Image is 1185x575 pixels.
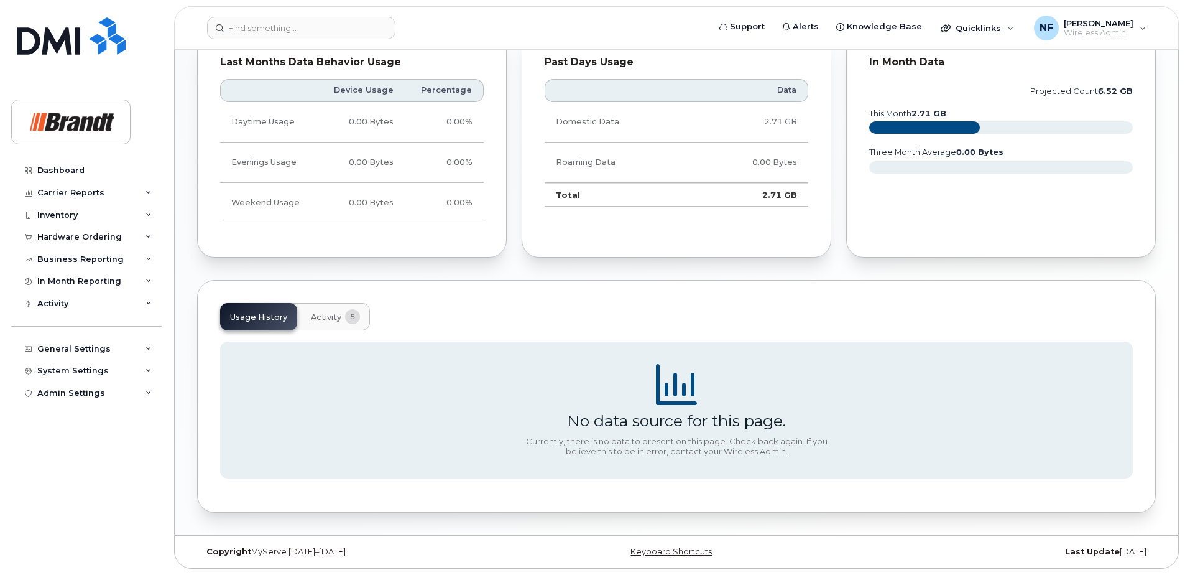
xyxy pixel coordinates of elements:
[405,143,484,183] td: 0.00%
[630,547,712,556] a: Keyboard Shortcuts
[1098,86,1133,96] tspan: 6.52 GB
[693,143,808,183] td: 0.00 Bytes
[693,183,808,207] td: 2.71 GB
[1064,28,1133,38] span: Wireless Admin
[220,183,317,223] td: Weekend Usage
[828,14,931,39] a: Knowledge Base
[911,109,946,118] tspan: 2.71 GB
[956,23,1001,33] span: Quicklinks
[220,183,484,223] tr: Friday from 6:00pm to Monday 8:00am
[836,547,1156,557] div: [DATE]
[1064,18,1133,28] span: [PERSON_NAME]
[220,143,317,183] td: Evenings Usage
[206,547,251,556] strong: Copyright
[405,102,484,143] td: 0.00%
[405,183,484,223] td: 0.00%
[220,102,317,143] td: Daytime Usage
[793,21,819,33] span: Alerts
[1030,86,1133,96] text: projected count
[220,143,484,183] tr: Weekdays from 6:00pm to 8:00am
[773,14,828,39] a: Alerts
[317,143,405,183] td: 0.00 Bytes
[545,143,693,183] td: Roaming Data
[847,21,922,33] span: Knowledge Base
[317,183,405,223] td: 0.00 Bytes
[1025,16,1155,40] div: Noah Fouillard
[956,147,1003,157] tspan: 0.00 Bytes
[207,17,395,39] input: Find something...
[345,309,360,324] span: 5
[693,102,808,143] td: 2.71 GB
[317,79,405,101] th: Device Usage
[869,109,946,118] text: this month
[693,79,808,101] th: Data
[197,547,517,557] div: MyServe [DATE]–[DATE]
[869,56,1133,68] div: In Month Data
[311,312,341,322] span: Activity
[1065,547,1120,556] strong: Last Update
[869,147,1003,157] text: three month average
[545,102,693,143] td: Domestic Data
[711,14,773,39] a: Support
[730,21,765,33] span: Support
[521,437,832,456] div: Currently, there is no data to present on this page. Check back again. If you believe this to be ...
[567,411,786,430] div: No data source for this page.
[545,183,693,207] td: Total
[545,56,808,68] div: Past Days Usage
[1040,21,1053,35] span: NF
[220,56,484,68] div: Last Months Data Behavior Usage
[405,79,484,101] th: Percentage
[932,16,1023,40] div: Quicklinks
[317,102,405,143] td: 0.00 Bytes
